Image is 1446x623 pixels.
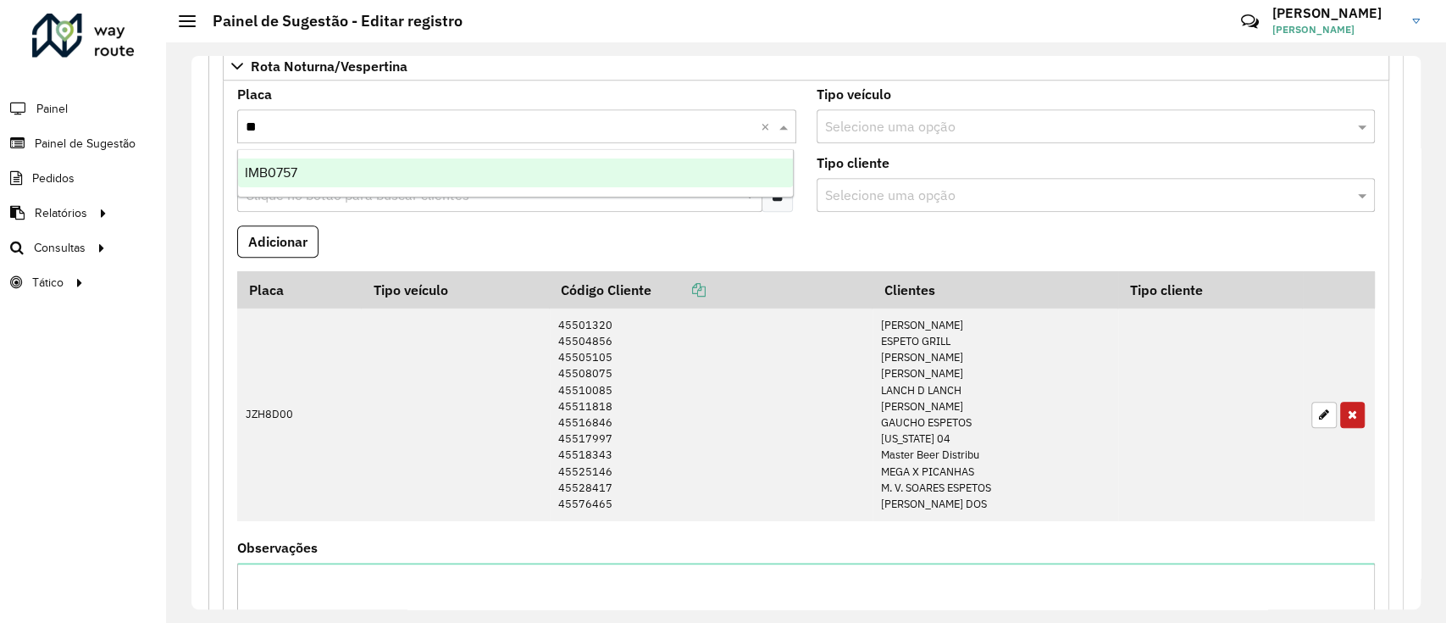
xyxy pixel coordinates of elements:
td: 45501320 45504856 45505105 45508075 45510085 45511818 45516846 45517997 45518343 45525146 4552841... [550,308,873,520]
h3: [PERSON_NAME] [1272,5,1399,21]
label: Tipo cliente [817,153,889,173]
label: Observações [237,537,318,558]
span: Clear all [761,116,775,136]
td: [PERSON_NAME] ESPETO GRILL [PERSON_NAME] [PERSON_NAME] LANCH D LANCH [PERSON_NAME] GAUCHO ESPETOS... [873,308,1118,520]
span: Pedidos [32,170,75,187]
span: Painel [36,100,68,118]
th: Tipo veículo [362,271,550,308]
a: Rota Noturna/Vespertina [223,52,1389,81]
span: Consultas [34,239,86,257]
ng-dropdown-panel: Options list [237,149,794,197]
a: Contato Rápido [1232,3,1268,40]
h2: Painel de Sugestão - Editar registro [196,12,463,31]
label: Placa [237,84,272,104]
span: [PERSON_NAME] [1272,22,1399,37]
th: Código Cliente [550,271,873,308]
button: Adicionar [237,225,319,258]
span: Painel de Sugestão [35,135,136,153]
span: Rota Noturna/Vespertina [251,59,407,73]
a: Copiar [651,281,706,298]
label: Tipo veículo [817,84,891,104]
span: Tático [32,274,64,292]
th: Placa [237,271,362,308]
td: JZH8D00 [237,308,362,520]
span: IMB0757 [245,165,297,180]
span: Relatórios [35,204,87,222]
th: Clientes [873,271,1118,308]
th: Tipo cliente [1118,271,1303,308]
